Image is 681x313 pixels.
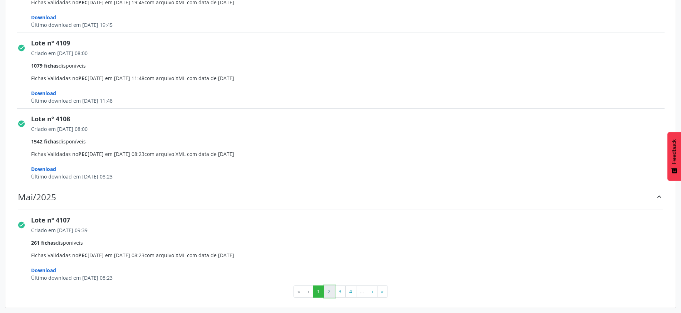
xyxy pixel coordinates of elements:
[31,62,59,69] span: 1079 fichas
[667,132,681,181] button: Feedback - Mostrar pesquisa
[78,75,88,82] span: PEC
[31,114,670,124] div: Lote nº 4108
[31,274,670,282] div: Último download em [DATE] 08:23
[324,285,335,298] button: Go to page 2
[78,252,88,259] span: PEC
[31,97,670,104] div: Último download em [DATE] 11:48
[144,151,234,157] span: com arquivo XML com data de [DATE]
[144,252,234,259] span: com arquivo XML com data de [DATE]
[78,151,88,157] span: PEC
[31,62,670,69] div: disponíveis
[144,75,234,82] span: com arquivo XML com data de [DATE]
[31,173,670,180] div: Último download em [DATE] 08:23
[31,21,670,29] div: Último download em [DATE] 19:45
[18,221,25,229] i: check_circle
[335,285,346,298] button: Go to page 3
[31,125,670,133] div: Criado em [DATE] 08:00
[345,285,356,298] button: Go to page 4
[655,193,663,201] i: keyboard_arrow_up
[671,139,677,164] span: Feedback
[18,44,25,52] i: check_circle
[31,138,670,145] div: disponíveis
[31,215,670,225] div: Lote nº 4107
[31,49,670,57] div: Criado em [DATE] 08:00
[31,90,56,97] span: Download
[31,239,670,246] div: disponíveis
[655,192,663,202] div: keyboard_arrow_up
[31,226,670,282] span: Fichas Validadas no [DATE] em [DATE] 08:23
[18,120,25,128] i: check_circle
[31,267,56,274] span: Download
[31,166,56,172] span: Download
[31,49,670,104] span: Fichas Validadas no [DATE] em [DATE] 11:48
[18,192,56,202] div: Mai/2025
[31,239,56,246] span: 261 fichas
[31,14,56,21] span: Download
[10,285,671,298] ul: Pagination
[368,285,377,298] button: Go to next page
[31,38,670,48] div: Lote nº 4109
[31,226,670,234] div: Criado em [DATE] 09:39
[31,125,670,180] span: Fichas Validadas no [DATE] em [DATE] 08:23
[377,285,388,298] button: Go to last page
[31,138,59,145] span: 1542 fichas
[313,285,324,298] button: Go to page 1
